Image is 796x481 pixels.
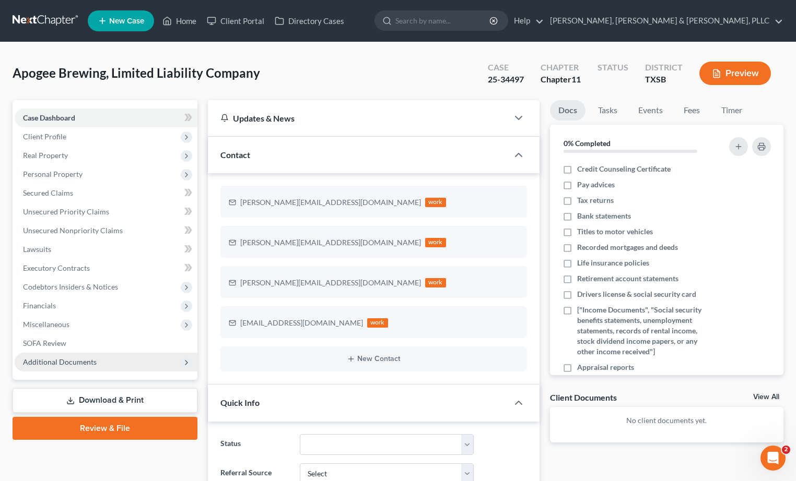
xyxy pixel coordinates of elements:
span: Retirement account statements [577,273,678,284]
a: Lawsuits [15,240,197,259]
div: [EMAIL_ADDRESS][DOMAIN_NAME] [240,318,363,328]
a: Unsecured Nonpriority Claims [15,221,197,240]
a: Secured Claims [15,184,197,202]
span: Appraisal reports [577,362,634,372]
div: Client Documents [550,392,617,403]
span: Secured Claims [23,188,73,197]
strong: 0% Completed [564,139,611,148]
iframe: Intercom live chat [760,446,786,471]
div: [PERSON_NAME][EMAIL_ADDRESS][DOMAIN_NAME] [240,237,421,248]
a: Help [509,11,544,30]
span: Personal Property [23,170,83,178]
a: Home [157,11,202,30]
span: Tax returns [577,195,614,206]
a: SOFA Review [15,334,197,353]
span: Contact [220,150,250,160]
div: work [425,278,446,287]
div: [PERSON_NAME][EMAIL_ADDRESS][DOMAIN_NAME] [240,278,421,288]
div: [PERSON_NAME][EMAIL_ADDRESS][DOMAIN_NAME] [240,197,421,208]
span: Apogee Brewing, Limited Liability Company [13,65,260,80]
div: work [425,238,446,247]
a: Client Portal [202,11,270,30]
button: Preview [699,62,771,85]
label: Status [215,434,295,455]
span: SOFA Review [23,339,66,347]
span: Credit Counseling Certificate [577,164,671,174]
span: Executory Contracts [23,263,90,272]
p: No client documents yet. [558,415,776,426]
div: Case [488,62,524,74]
span: Bank statements [577,211,631,221]
a: Tasks [590,100,626,121]
a: Docs [550,100,586,121]
button: New Contact [229,355,519,363]
div: work [367,318,388,328]
a: Events [630,100,671,121]
span: Recorded mortgages and deeds [577,242,678,252]
span: 2 [782,446,790,454]
span: Titles to motor vehicles [577,226,653,237]
span: Miscellaneous [23,320,69,329]
span: New Case [109,17,144,25]
a: Directory Cases [270,11,349,30]
span: Unsecured Priority Claims [23,207,109,216]
a: Timer [713,100,751,121]
a: Executory Contracts [15,259,197,278]
a: Review & File [13,417,197,440]
div: Status [598,62,628,74]
span: Additional Documents [23,357,97,366]
span: ["Income Documents", "Social security benefits statements, unemployment statements, records of re... [577,305,717,357]
span: Life insurance policies [577,258,649,268]
a: View All [753,393,779,401]
span: Quick Info [220,398,260,407]
span: Pay advices [577,179,615,190]
span: Drivers license & social security card [577,289,696,299]
input: Search by name... [395,11,491,30]
span: 11 [571,74,581,84]
span: Financials [23,301,56,310]
div: work [425,198,446,207]
div: TXSB [645,74,683,86]
div: 25-34497 [488,74,524,86]
div: Chapter [541,74,581,86]
span: Unsecured Nonpriority Claims [23,226,123,235]
span: Lawsuits [23,245,51,254]
a: [PERSON_NAME], [PERSON_NAME] & [PERSON_NAME], PLLC [545,11,783,30]
a: Fees [675,100,709,121]
span: Codebtors Insiders & Notices [23,282,118,291]
a: Download & Print [13,388,197,413]
div: District [645,62,683,74]
div: Chapter [541,62,581,74]
a: Case Dashboard [15,109,197,127]
span: Case Dashboard [23,113,75,122]
span: Real Property [23,151,68,160]
div: Updates & News [220,113,496,124]
a: Unsecured Priority Claims [15,202,197,221]
span: Client Profile [23,132,66,141]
